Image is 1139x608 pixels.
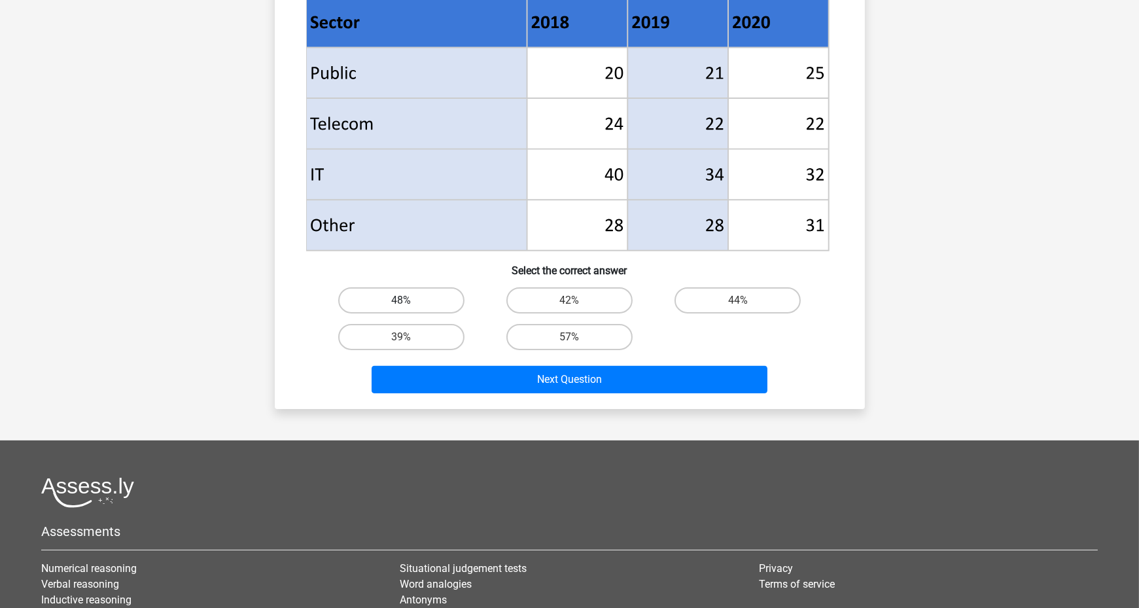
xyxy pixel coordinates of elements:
[41,477,134,508] img: Assessly logo
[759,562,793,575] a: Privacy
[296,254,844,277] h6: Select the correct answer
[400,578,472,590] a: Word analogies
[41,578,119,590] a: Verbal reasoning
[506,287,633,313] label: 42%
[41,594,131,606] a: Inductive reasoning
[338,324,464,350] label: 39%
[372,366,767,393] button: Next Question
[400,562,527,575] a: Situational judgement tests
[338,287,464,313] label: 48%
[400,594,447,606] a: Antonyms
[506,324,633,350] label: 57%
[41,524,1098,539] h5: Assessments
[759,578,835,590] a: Terms of service
[675,287,801,313] label: 44%
[41,562,137,575] a: Numerical reasoning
